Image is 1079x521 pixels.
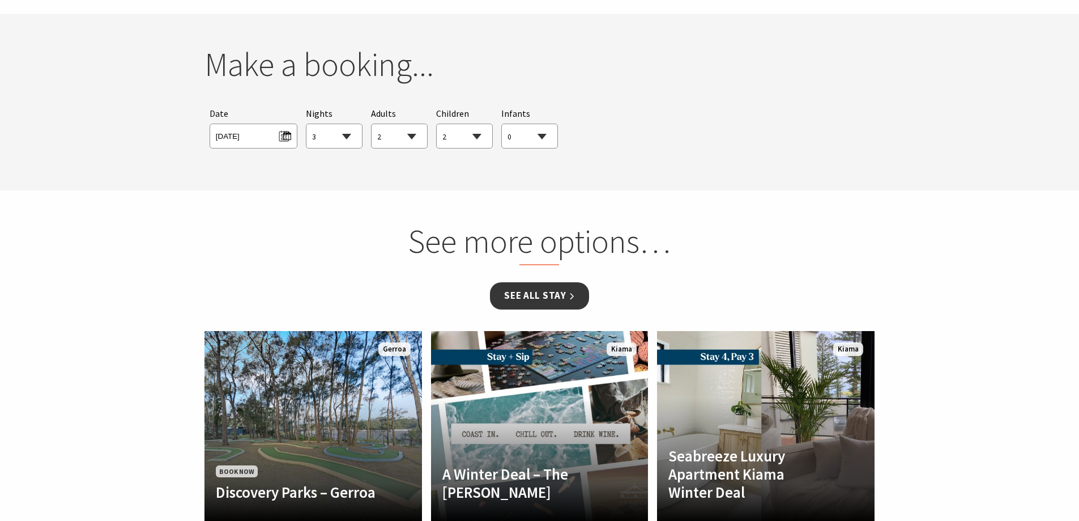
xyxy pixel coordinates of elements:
[204,45,875,84] h2: Make a booking...
[216,127,291,142] span: [DATE]
[323,222,756,266] h2: See more options…
[436,108,469,119] span: Children
[210,108,228,119] span: Date
[306,107,332,121] span: Nights
[490,282,588,309] a: See all Stay
[668,447,830,502] h4: Seabreeze Luxury Apartment Kiama Winter Deal
[442,465,604,502] h4: A Winter Deal – The [PERSON_NAME]
[378,342,411,357] span: Gerroa
[371,108,396,119] span: Adults
[833,342,863,357] span: Kiama
[216,465,258,477] span: Book Now
[216,483,378,501] h4: Discovery Parks – Gerroa
[306,107,362,149] div: Choose a number of nights
[210,107,297,149] div: Please choose your desired arrival date
[607,342,637,357] span: Kiama
[501,108,530,119] span: Infants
